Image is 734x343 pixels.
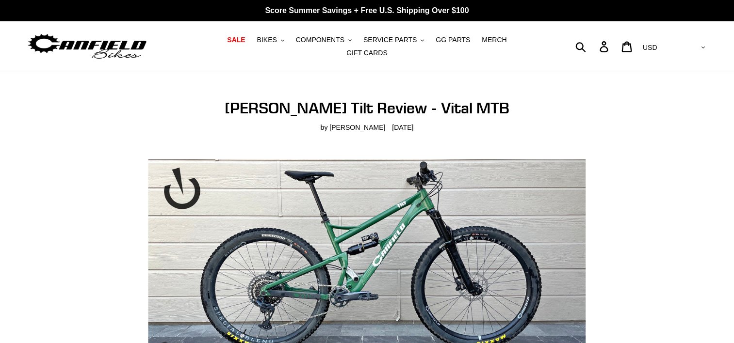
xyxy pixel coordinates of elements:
button: SERVICE PARTS [359,33,429,47]
span: SERVICE PARTS [363,36,417,44]
a: GIFT CARDS [342,47,392,60]
span: by [PERSON_NAME] [321,123,386,133]
a: SALE [222,33,250,47]
input: Search [581,36,605,57]
time: [DATE] [392,124,413,131]
span: GIFT CARDS [346,49,388,57]
h1: [PERSON_NAME] Tilt Review - Vital MTB [148,99,586,117]
span: BIKES [257,36,277,44]
a: GG PARTS [431,33,475,47]
button: BIKES [252,33,289,47]
a: MERCH [477,33,511,47]
img: Canfield Bikes [27,31,148,62]
span: SALE [227,36,245,44]
button: COMPONENTS [291,33,357,47]
span: COMPONENTS [296,36,344,44]
span: MERCH [482,36,506,44]
span: GG PARTS [436,36,470,44]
